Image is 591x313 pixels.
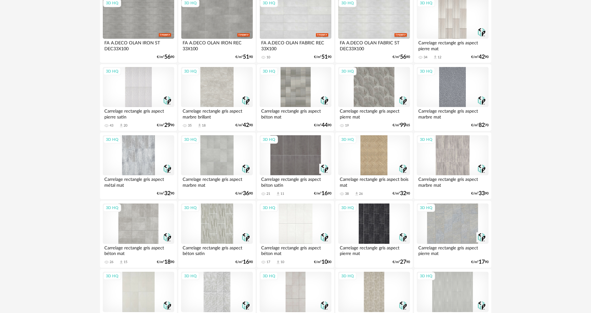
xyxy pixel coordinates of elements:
span: 56 [400,55,406,59]
div: €/m² 65 [393,123,410,127]
span: 51 [321,55,328,59]
div: Carrelage rectangle gris aspect pierre mat [338,107,410,119]
span: Download icon [276,260,280,265]
div: Carrelage rectangle gris aspect marbre mat [417,175,488,188]
div: €/m² 90 [235,123,253,127]
span: 56 [164,55,170,59]
span: 16 [243,260,249,264]
a: 3D HQ Carrelage rectangle gris aspect pierre mat €/m²2790 [335,201,412,268]
span: 51 [243,55,249,59]
div: 3D HQ [339,204,357,212]
a: 3D HQ Carrelage rectangle gris aspect marbre mat €/m²3690 [178,132,255,199]
div: 3D HQ [417,67,435,75]
div: FA A.DECO OLAN IRON REC 33X100 [181,39,252,51]
a: 3D HQ Carrelage rectangle gris aspect marbre mat €/m²8270 [414,64,491,131]
span: 99 [400,123,406,127]
div: 3D HQ [181,136,199,144]
div: 3D HQ [181,67,199,75]
span: 44 [321,123,328,127]
div: €/m² 90 [157,55,174,59]
div: €/m² 90 [157,260,174,264]
span: Download icon [119,123,124,128]
div: 26 [359,192,363,196]
div: 19 [345,123,349,128]
span: 27 [400,260,406,264]
div: Carrelage rectangle gris aspect pierre mat [417,39,488,51]
div: €/m² 90 [235,191,253,196]
span: Download icon [433,55,438,60]
div: 3D HQ [339,67,357,75]
div: Carrelage rectangle gris aspect bois mat [338,175,410,188]
div: Carrelage rectangle gris aspect marbre brillant [181,107,252,119]
div: €/m² 90 [314,55,331,59]
span: 16 [321,191,328,196]
div: 3D HQ [339,136,357,144]
div: €/m² 90 [393,260,410,264]
a: 3D HQ Carrelage rectangle gris aspect béton mat 26 Download icon 15 €/m²1890 [100,201,177,268]
div: 3D HQ [103,204,121,212]
div: 3D HQ [103,67,121,75]
div: €/m² 90 [235,55,253,59]
span: Download icon [119,260,124,265]
div: €/m² 90 [471,191,489,196]
div: Carrelage rectangle gris aspect béton mat [103,244,174,256]
span: 18 [164,260,170,264]
div: 38 [345,192,349,196]
div: FA A.DECO OLAN FABRIC ST DEC33X100 [338,39,410,51]
div: 3D HQ [260,67,278,75]
span: 10 [321,260,328,264]
div: 35 [188,123,192,128]
div: 43 [110,123,113,128]
div: €/m² 90 [235,260,253,264]
div: €/m² 90 [157,123,174,127]
span: 42 [479,55,485,59]
div: 20 [124,123,127,128]
a: 3D HQ Carrelage rectangle gris aspect béton satin €/m²1690 [178,201,255,268]
div: €/m² 90 [471,55,489,59]
div: Carrelage rectangle gris aspect béton satin [260,175,331,188]
div: €/m² 90 [393,191,410,196]
div: 15 [124,260,127,264]
a: 3D HQ Carrelage rectangle gris aspect métal mat €/m²3290 [100,132,177,199]
a: 3D HQ Carrelage rectangle gris aspect béton mat €/m²4490 [257,64,334,131]
a: 3D HQ Carrelage rectangle gris aspect pierre mat €/m²1790 [414,201,491,268]
div: FA A.DECO OLAN IRON ST DEC33X100 [103,39,174,51]
span: Download icon [354,191,359,196]
div: 21 [266,192,270,196]
div: Carrelage rectangle gris aspect béton mat [260,244,331,256]
span: Download icon [276,191,280,196]
span: 33 [479,191,485,196]
div: 3D HQ [103,272,121,280]
div: Carrelage rectangle gris aspect pierre mat [417,244,488,256]
span: 36 [243,191,249,196]
div: 11 [280,192,284,196]
a: 3D HQ Carrelage rectangle gris aspect marbre mat €/m²3390 [414,132,491,199]
div: €/m² 90 [157,191,174,196]
div: 3D HQ [181,272,199,280]
div: 3D HQ [260,136,278,144]
div: €/m² 90 [314,123,331,127]
div: 26 [110,260,113,264]
a: 3D HQ Carrelage rectangle gris aspect marbre brillant 35 Download icon 18 €/m²4290 [178,64,255,131]
span: 32 [400,191,406,196]
a: 3D HQ Carrelage rectangle gris aspect béton mat 17 Download icon 10 €/m²1000 [257,201,334,268]
a: 3D HQ Carrelage rectangle gris aspect bois mat 38 Download icon 26 €/m²3290 [335,132,412,199]
div: 3D HQ [417,272,435,280]
div: €/m² 90 [471,260,489,264]
div: 3D HQ [339,272,357,280]
div: 34 [424,55,427,60]
span: 82 [479,123,485,127]
div: 10 [266,55,270,60]
a: 3D HQ Carrelage rectangle gris aspect pierre satin 43 Download icon 20 €/m²2990 [100,64,177,131]
div: Carrelage rectangle gris aspect pierre mat [338,244,410,256]
div: Carrelage rectangle gris aspect béton satin [181,244,252,256]
div: €/m² 00 [314,260,331,264]
div: 3D HQ [260,272,278,280]
span: 17 [479,260,485,264]
div: 10 [280,260,284,264]
div: 3D HQ [103,136,121,144]
div: Carrelage rectangle gris aspect métal mat [103,175,174,188]
div: 12 [438,55,441,60]
span: 29 [164,123,170,127]
div: Carrelage rectangle gris aspect béton mat [260,107,331,119]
